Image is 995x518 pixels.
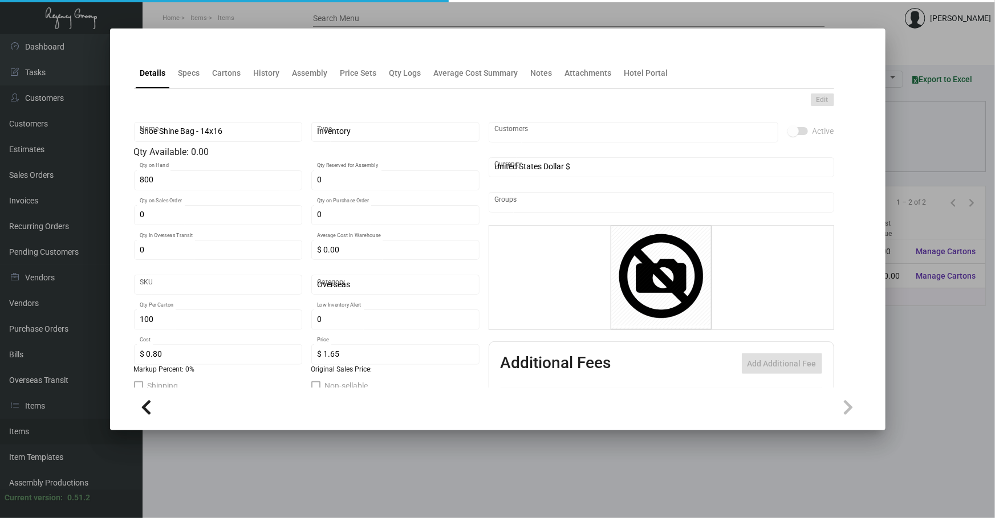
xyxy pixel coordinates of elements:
h2: Additional Fees [501,353,611,374]
div: Notes [531,67,553,79]
span: Active [813,124,834,138]
div: 0.51.2 [67,492,90,504]
button: Edit [811,93,834,106]
div: Details [140,67,166,79]
span: Edit [817,95,829,105]
div: Price Sets [340,67,377,79]
input: Add new.. [494,128,772,137]
span: Add Additional Fee [748,359,817,368]
button: Add Additional Fee [742,353,822,374]
div: Qty Logs [389,67,421,79]
div: Average Cost Summary [434,67,518,79]
div: Cartons [213,67,241,79]
div: Attachments [565,67,612,79]
input: Add new.. [494,198,828,207]
span: Non-sellable [325,379,368,393]
div: Specs [178,67,200,79]
div: Hotel Portal [624,67,668,79]
div: Current version: [5,492,63,504]
div: Assembly [293,67,328,79]
span: Shipping [148,379,178,393]
div: History [254,67,280,79]
div: Qty Available: 0.00 [134,145,480,159]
